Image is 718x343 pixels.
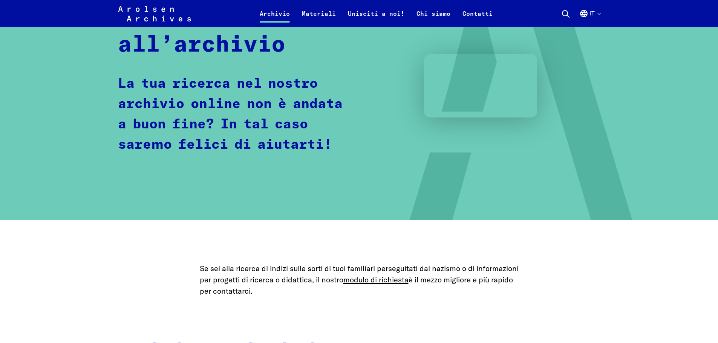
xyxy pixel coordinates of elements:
p: La tua ricerca nel nostro archivio online non è andata a buon fine? In tal caso saremo felici di ... [118,74,346,155]
a: Contatti [456,9,499,27]
a: Chi siamo [410,9,456,27]
button: Italiano, selezione lingua [579,9,600,27]
nav: Primaria [254,5,499,23]
a: Unisciti a noi! [342,9,410,27]
p: Se sei alla ricerca di indizi sulle sorti di tuoi familiari perseguitati dal nazismo o di informa... [200,263,519,297]
a: modulo di richiesta [343,275,409,284]
a: Materiali [296,9,342,27]
a: Archivio [254,9,296,27]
